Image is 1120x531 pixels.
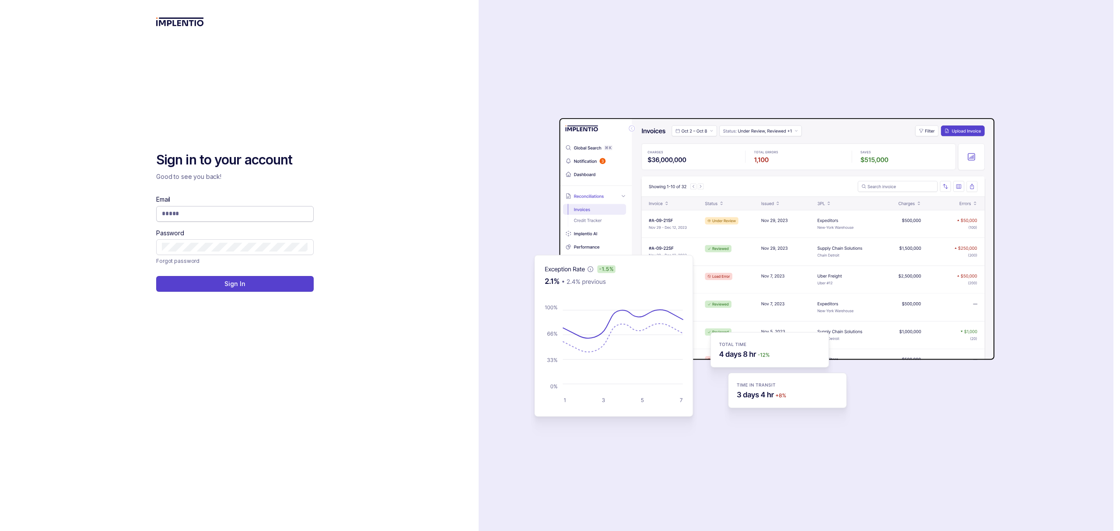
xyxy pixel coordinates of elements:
img: logo [156,17,204,26]
p: Forgot password [156,257,199,265]
label: Email [156,195,170,204]
button: Sign In [156,276,314,292]
h2: Sign in to your account [156,151,314,169]
p: Sign In [224,279,245,288]
img: signin-background.svg [503,91,997,440]
label: Password [156,229,184,238]
a: Link Forgot password [156,257,199,265]
p: Good to see you back! [156,172,314,181]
